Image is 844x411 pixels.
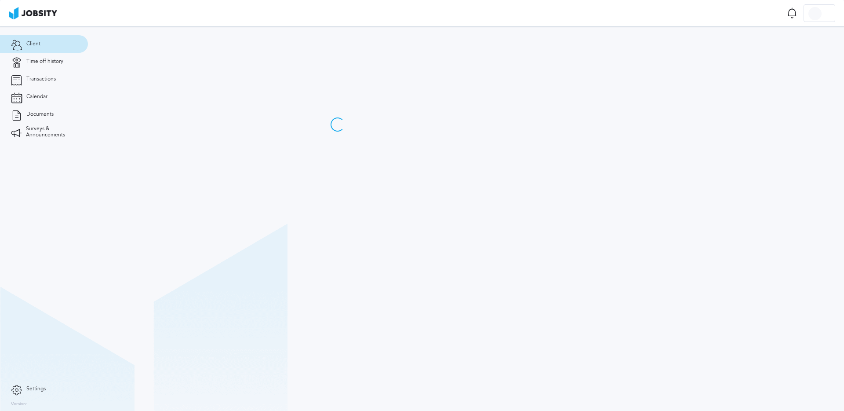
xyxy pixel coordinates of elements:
[11,402,27,407] label: Version:
[26,41,40,47] span: Client
[9,7,57,19] img: ab4bad089aa723f57921c736e9817d99.png
[26,126,77,138] span: Surveys & Announcements
[26,59,63,65] span: Time off history
[26,94,47,100] span: Calendar
[26,386,46,392] span: Settings
[26,111,54,117] span: Documents
[26,76,56,82] span: Transactions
